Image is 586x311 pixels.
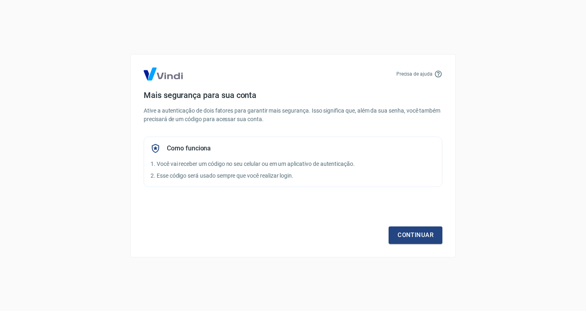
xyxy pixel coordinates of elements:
img: Logo Vind [144,67,183,80]
h4: Mais segurança para sua conta [144,90,442,100]
h5: Como funciona [167,144,211,152]
p: Ative a autenticação de dois fatores para garantir mais segurança. Isso significa que, além da su... [144,107,442,124]
p: 2. Esse código será usado sempre que você realizar login. [151,172,435,180]
p: Precisa de ajuda [396,70,433,78]
p: 1. Você vai receber um código no seu celular ou em um aplicativo de autenticação. [151,160,435,168]
a: Continuar [389,226,442,244]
